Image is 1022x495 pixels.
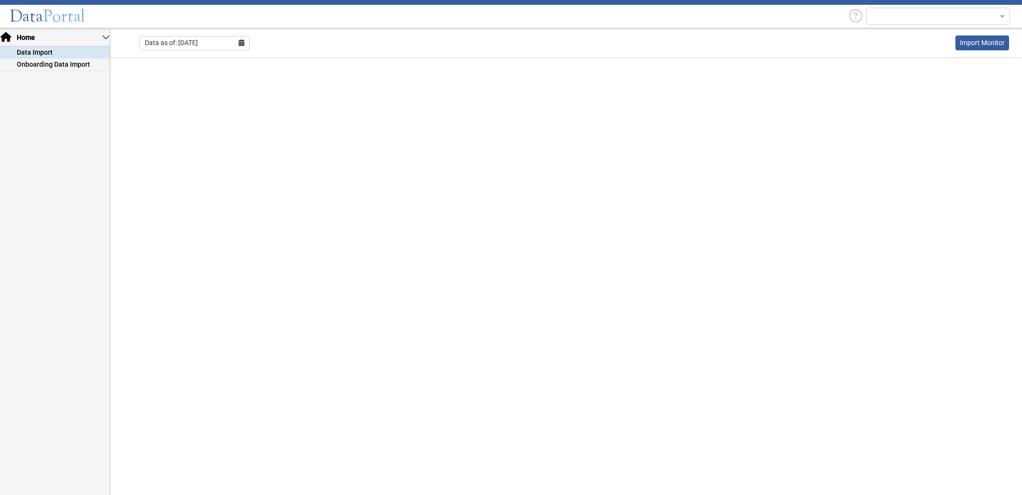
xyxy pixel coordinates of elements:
span: Data [10,6,43,26]
ng-select: null [866,8,1010,25]
span: Home [16,33,102,43]
span: Portal [43,6,85,26]
span: Data as of: [DATE] [145,38,198,48]
div: Help [845,7,866,26]
a: This is available for Darling Employees only [955,35,1009,50]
